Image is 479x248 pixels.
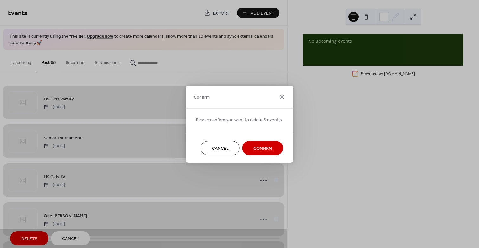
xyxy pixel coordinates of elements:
button: Cancel [201,141,240,155]
span: Confirm [253,145,272,152]
span: Cancel [212,145,229,152]
span: Confirm [194,94,210,101]
span: Please confirm you want to delete 5 event(s. [196,117,283,123]
button: Confirm [242,141,283,155]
